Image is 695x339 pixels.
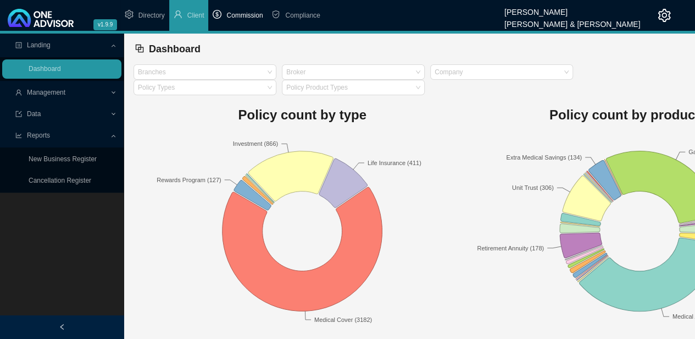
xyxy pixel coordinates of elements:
span: user [174,10,182,19]
div: [PERSON_NAME] & [PERSON_NAME] [504,15,640,27]
text: Rewards Program (127) [157,177,221,183]
img: 2df55531c6924b55f21c4cf5d4484680-logo-light.svg [8,9,74,27]
text: Retirement Annuity (178) [477,245,544,251]
span: v1.9.9 [93,19,117,30]
span: block [135,43,144,53]
a: New Business Register [29,155,97,163]
span: Data [27,110,41,118]
span: setting [125,10,134,19]
text: Medical Cover (3182) [314,316,372,323]
a: Cancellation Register [29,177,91,184]
text: Extra Medical Savings (134) [507,154,582,161]
span: line-chart [15,132,22,139]
span: left [59,324,65,330]
span: setting [658,9,671,22]
a: Dashboard [29,65,61,73]
span: profile [15,42,22,48]
span: Dashboard [149,43,201,54]
h1: Policy count by type [134,104,471,126]
span: user [15,89,22,96]
span: Directory [138,12,165,19]
text: Life Insurance (411) [368,160,421,166]
text: Investment (866) [233,140,279,147]
span: Reports [27,132,50,139]
span: Commission [226,12,263,19]
span: dollar [213,10,221,19]
span: Management [27,89,65,96]
span: safety [271,10,280,19]
span: Landing [27,41,51,49]
div: [PERSON_NAME] [504,3,640,15]
span: Client [187,12,204,19]
span: Compliance [285,12,320,19]
text: Unit Trust (306) [512,184,554,191]
span: import [15,111,22,117]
